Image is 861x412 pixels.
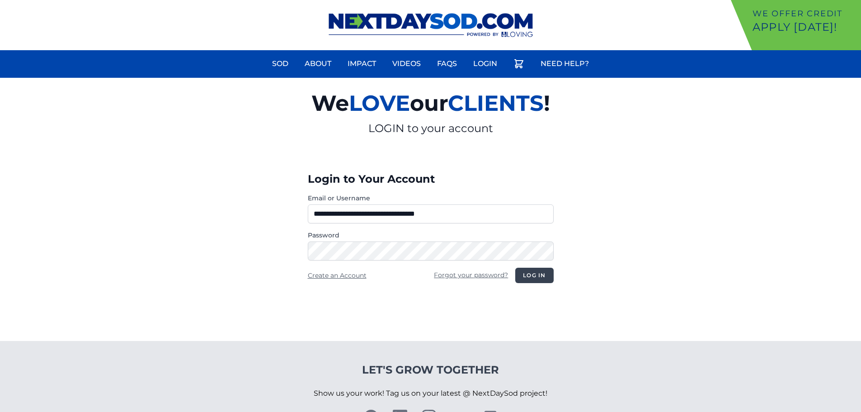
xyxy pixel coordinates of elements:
[308,194,554,203] label: Email or Username
[753,7,857,20] p: We offer Credit
[207,121,655,136] p: LOGIN to your account
[387,53,426,75] a: Videos
[448,90,544,116] span: CLIENTS
[314,377,547,410] p: Show us your work! Tag us on your latest @ NextDaySod project!
[207,85,655,121] h2: We our !
[432,53,462,75] a: FAQs
[753,20,857,34] p: Apply [DATE]!
[349,90,410,116] span: LOVE
[267,53,294,75] a: Sod
[342,53,381,75] a: Impact
[308,231,554,240] label: Password
[308,172,554,186] h3: Login to Your Account
[314,363,547,377] h4: Let's Grow Together
[468,53,503,75] a: Login
[299,53,337,75] a: About
[308,271,367,279] a: Create an Account
[535,53,594,75] a: Need Help?
[515,268,553,283] button: Log in
[434,271,508,279] a: Forgot your password?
